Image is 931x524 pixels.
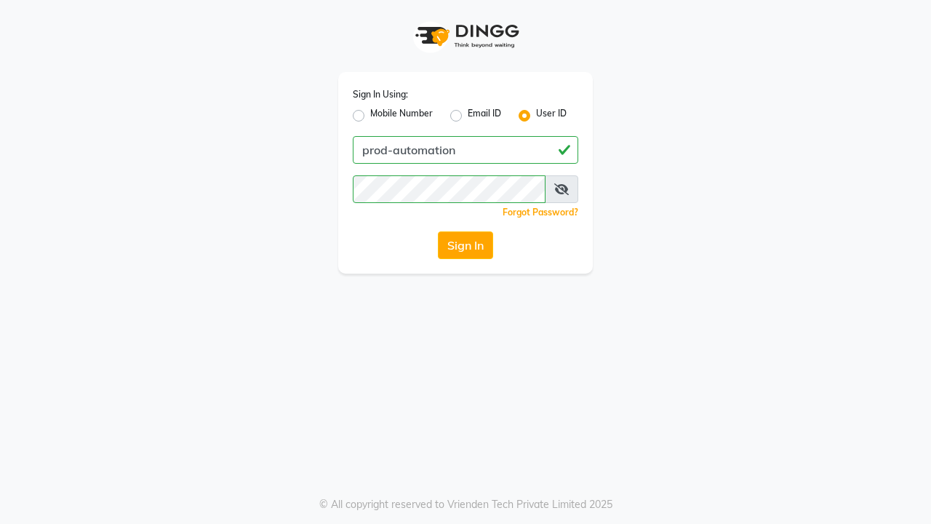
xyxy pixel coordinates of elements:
[353,136,578,164] input: Username
[407,15,524,57] img: logo1.svg
[503,207,578,218] a: Forgot Password?
[468,107,501,124] label: Email ID
[438,231,493,259] button: Sign In
[353,175,546,203] input: Username
[536,107,567,124] label: User ID
[370,107,433,124] label: Mobile Number
[353,88,408,101] label: Sign In Using:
